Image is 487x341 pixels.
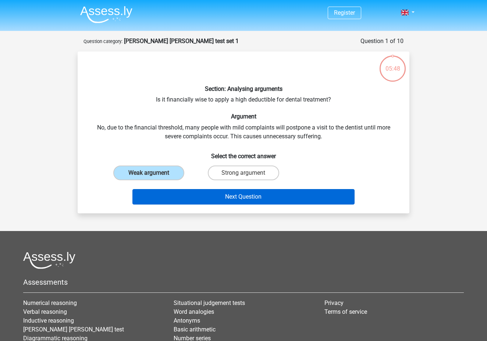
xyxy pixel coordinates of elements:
[23,278,464,287] h5: Assessments
[89,85,398,92] h6: Section: Analysing arguments
[132,189,355,205] button: Next Question
[89,113,398,120] h6: Argument
[23,317,74,324] a: Inductive reasoning
[23,299,77,306] a: Numerical reasoning
[89,147,398,160] h6: Select the correct answer
[174,326,216,333] a: Basic arithmetic
[23,252,75,269] img: Assessly logo
[80,6,132,23] img: Assessly
[23,326,124,333] a: [PERSON_NAME] [PERSON_NAME] test
[334,9,355,16] a: Register
[324,299,344,306] a: Privacy
[174,299,245,306] a: Situational judgement tests
[174,317,200,324] a: Antonyms
[124,38,239,45] strong: [PERSON_NAME] [PERSON_NAME] test set 1
[324,308,367,315] a: Terms of service
[83,39,122,44] small: Question category:
[113,166,184,180] label: Weak argument
[23,308,67,315] a: Verbal reasoning
[174,308,214,315] a: Word analogies
[81,57,406,207] div: Is it financially wise to apply a high deductible for dental treatment? No, due to the financial ...
[208,166,279,180] label: Strong argument
[379,55,406,73] div: 05:48
[360,37,404,46] div: Question 1 of 10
